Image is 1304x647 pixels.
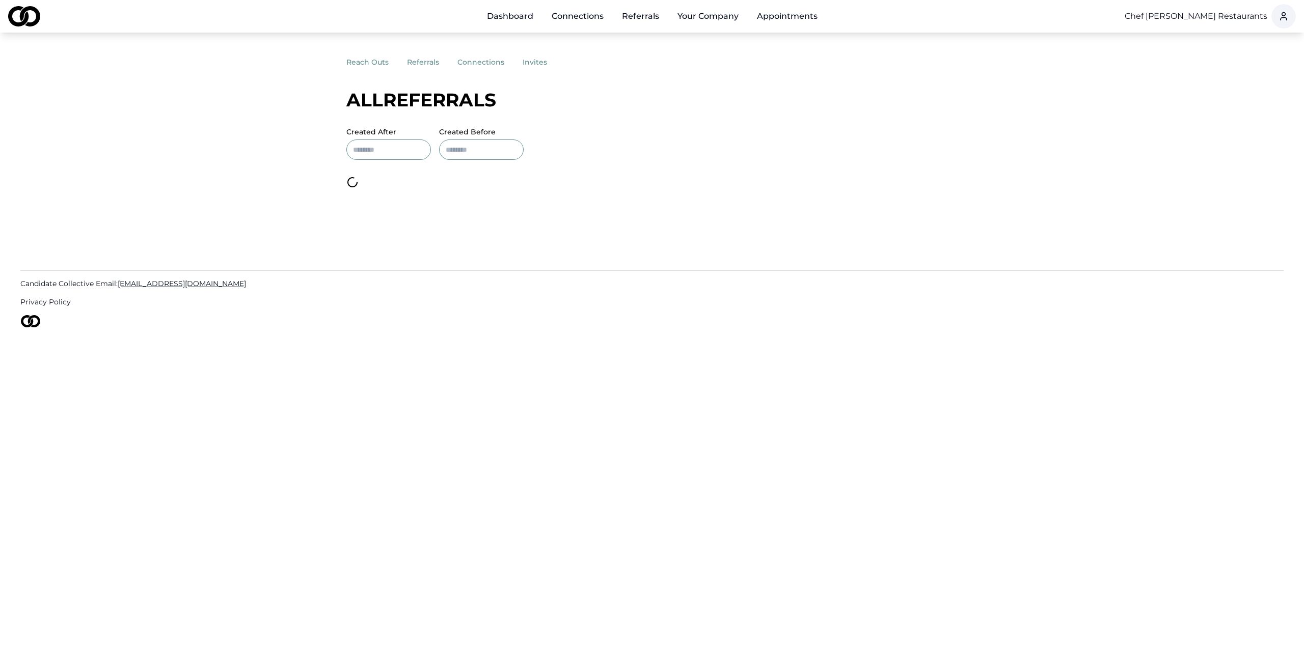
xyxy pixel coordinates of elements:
a: Referrals [614,6,667,26]
a: Candidate Collective Email:[EMAIL_ADDRESS][DOMAIN_NAME] [20,278,1284,289]
button: invites [523,53,565,71]
a: Connections [544,6,612,26]
a: Privacy Policy [20,297,1284,307]
a: Dashboard [479,6,541,26]
img: logo [20,315,41,327]
button: reach outs [346,53,407,71]
button: Chef [PERSON_NAME] Restaurants [1125,10,1267,22]
div: All referrals [346,90,958,110]
a: Appointments [749,6,826,26]
label: Created Before [439,128,524,135]
span: [EMAIL_ADDRESS][DOMAIN_NAME] [118,279,246,288]
label: Created After [346,128,431,135]
img: logo [8,6,40,26]
button: Your Company [669,6,747,26]
button: referrals [407,53,457,71]
nav: Main [479,6,826,26]
button: connections [457,53,523,71]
